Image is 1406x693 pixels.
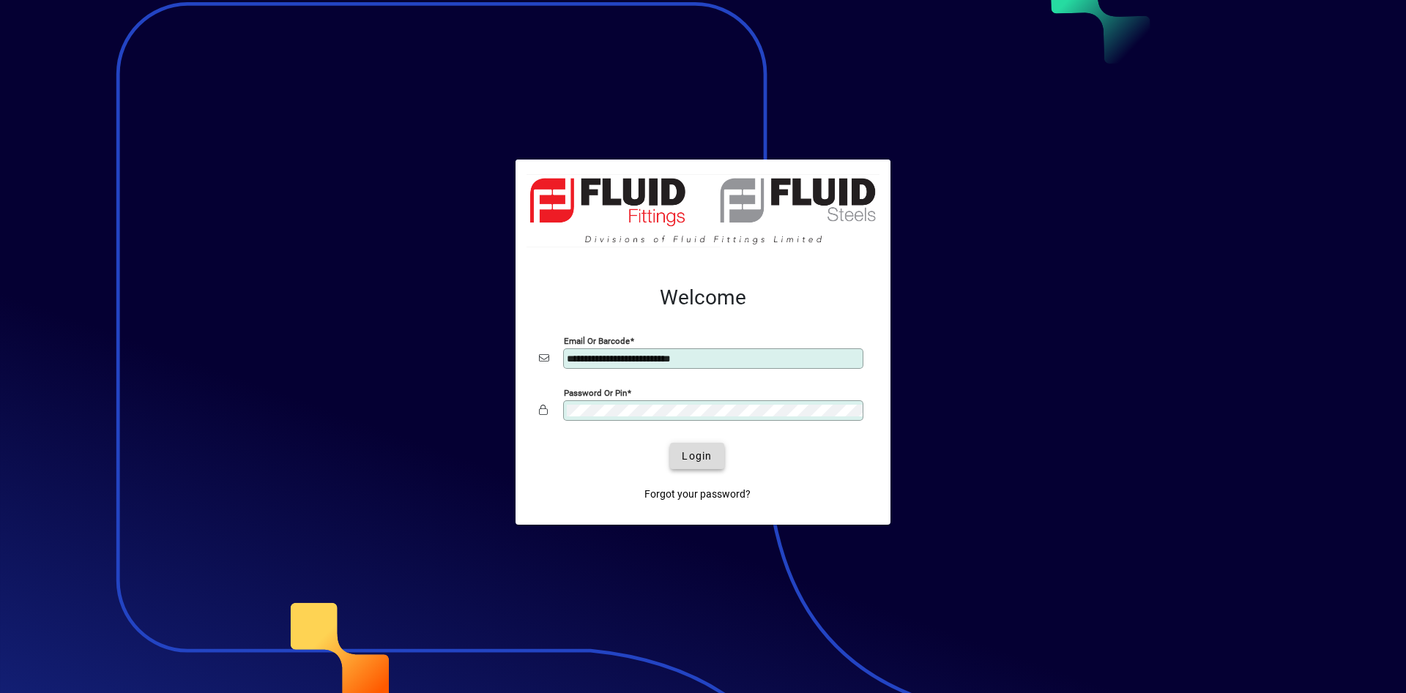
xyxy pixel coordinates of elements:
span: Login [682,449,712,464]
mat-label: Password or Pin [564,388,627,398]
a: Forgot your password? [639,481,756,507]
h2: Welcome [539,285,867,310]
button: Login [670,443,724,469]
span: Forgot your password? [644,487,751,502]
mat-label: Email or Barcode [564,336,630,346]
